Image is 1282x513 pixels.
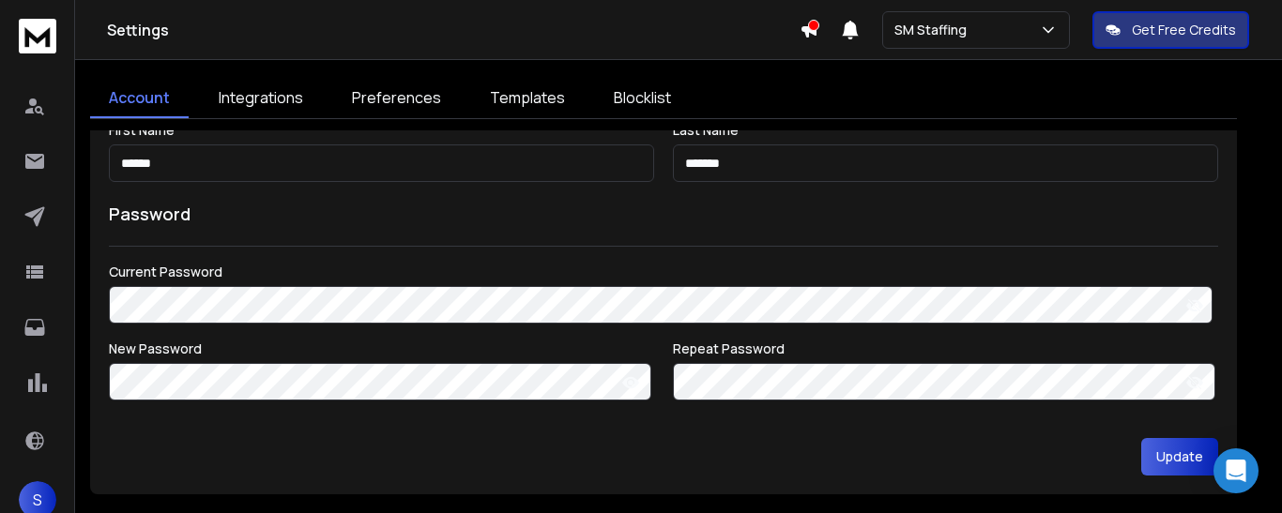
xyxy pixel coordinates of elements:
h1: Settings [107,19,800,41]
h1: Password [109,201,191,227]
a: Templates [471,79,584,118]
label: First Name [109,124,654,137]
p: Get Free Credits [1132,21,1236,39]
a: Preferences [333,79,460,118]
label: Repeat Password [673,342,1218,355]
p: SM Staffing [894,21,974,39]
a: Blocklist [595,79,690,118]
label: New Password [109,342,654,355]
img: logo [19,19,56,53]
button: Update [1141,438,1218,475]
label: Last Name [673,124,1218,137]
button: Get Free Credits [1092,11,1249,49]
label: Current Password [109,265,1218,279]
div: Open Intercom Messenger [1213,448,1259,493]
a: Integrations [200,79,322,118]
a: Account [90,79,189,118]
